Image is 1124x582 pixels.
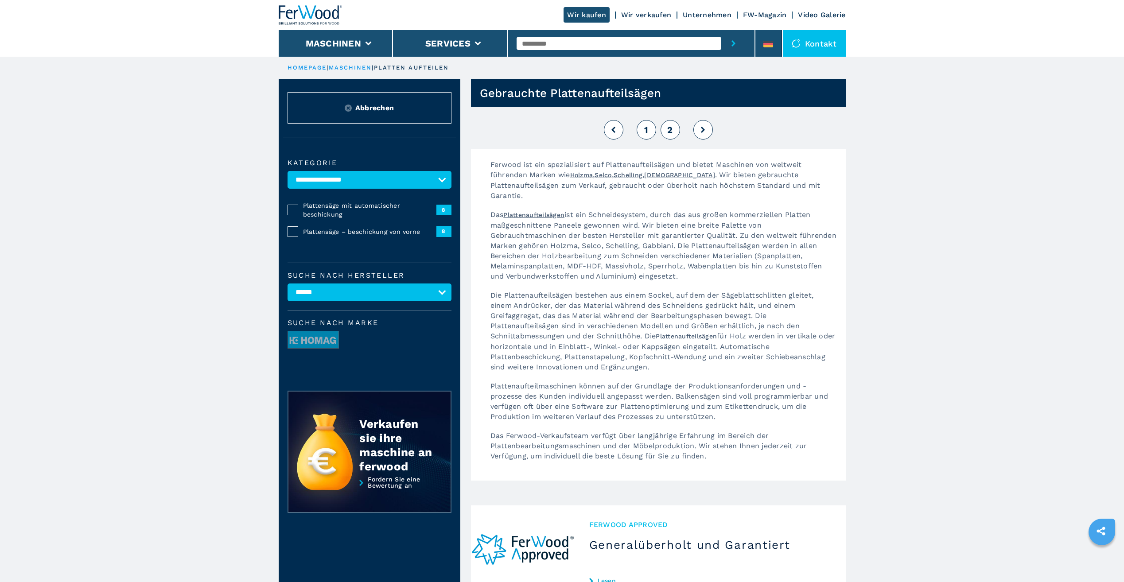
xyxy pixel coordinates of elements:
[329,64,372,71] a: maschinen
[667,124,673,135] span: 2
[482,290,846,381] p: Die Plattenaufteilsägen bestehen aus einem Sockel, auf dem der Sägeblattschlitten gleitet, einem ...
[355,103,394,113] span: Abbrechen
[614,171,642,178] a: Schelling
[482,210,846,290] p: Das ist ein Schneidesystem, durch das aus großen kommerziellen Platten maßgeschnittene Paneele ge...
[570,171,593,178] a: Holzma
[589,538,832,552] h3: Generalüberholt und Garantiert
[564,7,610,23] a: Wir kaufen
[595,171,611,178] a: Selco
[303,227,436,236] span: Plattensäge – beschickung von vorne
[279,5,342,25] img: Ferwood
[783,30,846,57] div: Kontakt
[306,38,361,49] button: Maschinen
[589,520,832,530] span: Ferwood Approved
[721,30,746,57] button: submit-button
[644,124,648,135] span: 1
[1086,542,1117,575] iframe: Chat
[743,11,787,19] a: FW-Magazin
[482,431,846,470] p: Das Ferwood-Verkaufsteam verfügt über langjährige Erfahrung im Bereich der Plattenbearbeitungsmas...
[1090,520,1112,542] a: sharethis
[288,92,451,124] button: ResetAbbrechen
[656,333,717,340] a: Plattenaufteilsägen
[425,38,471,49] button: Services
[482,381,846,431] p: Plattenaufteilmaschinen können auf der Grundlage der Produktionsanforderungen und -prozesse des K...
[288,159,451,167] label: Kategorie
[436,226,451,237] span: 8
[683,11,731,19] a: Unternehmen
[374,64,449,72] p: platten aufteilen
[288,331,338,349] img: image
[436,205,451,215] span: 8
[288,319,451,326] span: Suche nach Marke
[644,171,715,178] a: [DEMOGRAPHIC_DATA]
[327,64,328,71] span: |
[482,159,846,210] p: Ferwood ist ein spezialisiert auf Plattenaufteilsägen und bietet Maschinen von weltweit führenden...
[288,64,327,71] a: HOMEPAGE
[637,120,656,140] button: 1
[288,476,451,513] a: Fordern Sie eine Bewertung an
[345,105,352,112] img: Reset
[480,86,661,100] h1: Gebrauchte Plattenaufteilsägen
[359,417,433,473] div: Verkaufen sie ihre maschine an ferwood
[621,11,671,19] a: Wir verkaufen
[303,201,436,219] span: Plattensäge mit automatischer beschickung
[503,211,564,218] a: Plattenaufteilsägen
[288,272,451,279] label: Suche nach Hersteller
[661,120,680,140] button: 2
[798,11,845,19] a: Video Galerie
[372,64,373,71] span: |
[792,39,801,48] img: Kontakt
